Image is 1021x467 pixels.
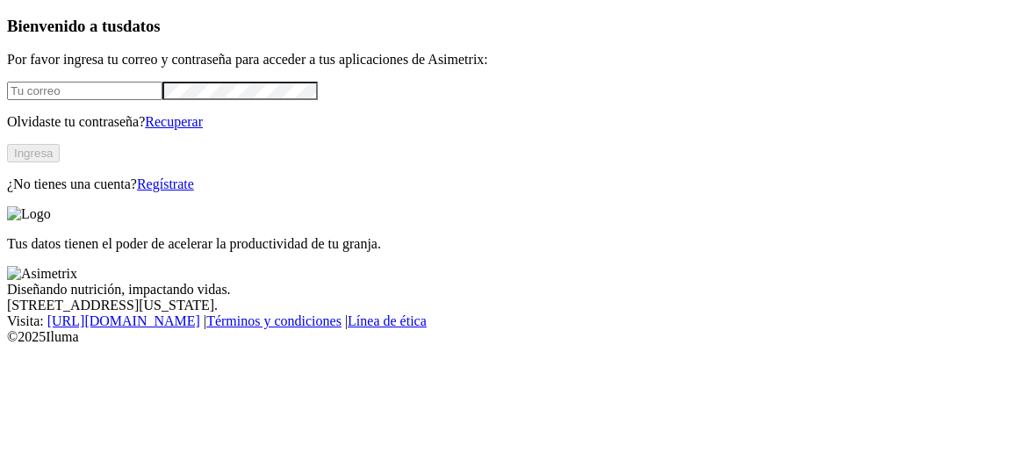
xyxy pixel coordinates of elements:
a: Términos y condiciones [206,313,342,328]
img: Logo [7,206,51,222]
p: ¿No tienes una cuenta? [7,176,1014,192]
p: Por favor ingresa tu correo y contraseña para acceder a tus aplicaciones de Asimetrix: [7,52,1014,68]
div: [STREET_ADDRESS][US_STATE]. [7,298,1014,313]
h3: Bienvenido a tus [7,17,1014,36]
div: Diseñando nutrición, impactando vidas. [7,282,1014,298]
a: Línea de ética [348,313,427,328]
img: Asimetrix [7,266,77,282]
a: Regístrate [137,176,194,191]
p: Olvidaste tu contraseña? [7,114,1014,130]
a: [URL][DOMAIN_NAME] [47,313,200,328]
span: datos [123,17,161,35]
div: Visita : | | [7,313,1014,329]
p: Tus datos tienen el poder de acelerar la productividad de tu granja. [7,236,1014,252]
input: Tu correo [7,82,162,100]
button: Ingresa [7,144,60,162]
a: Recuperar [145,114,203,129]
div: © 2025 Iluma [7,329,1014,345]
